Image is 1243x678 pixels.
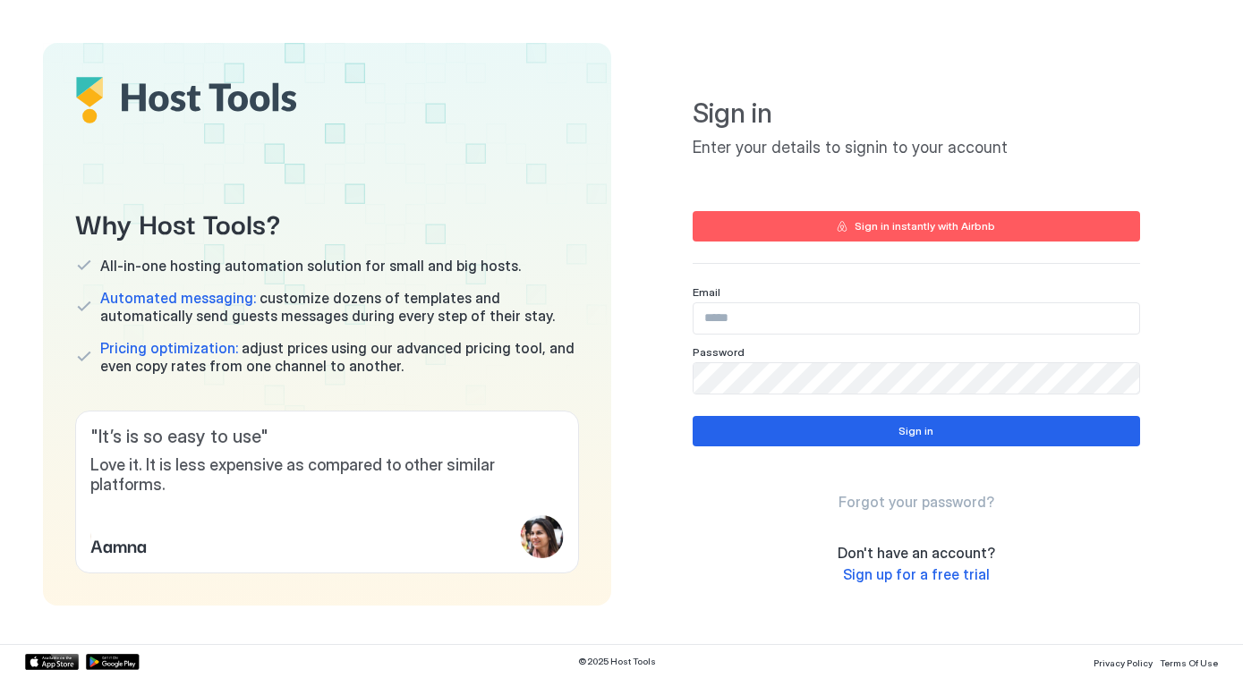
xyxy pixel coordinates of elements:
[693,285,720,299] span: Email
[100,289,579,325] span: customize dozens of templates and automatically send guests messages during every step of their s...
[693,211,1140,242] button: Sign in instantly with Airbnb
[839,493,994,512] a: Forgot your password?
[100,257,521,275] span: All-in-one hosting automation solution for small and big hosts.
[694,303,1139,334] input: Input Field
[521,515,564,558] div: profile
[1160,657,1218,668] span: Terms Of Use
[578,656,656,667] span: © 2025 Host Tools
[1094,657,1153,668] span: Privacy Policy
[838,544,995,562] span: Don't have an account?
[75,202,579,242] span: Why Host Tools?
[693,138,1140,158] span: Enter your details to signin to your account
[855,218,995,234] div: Sign in instantly with Airbnb
[90,531,147,558] span: Aamna
[843,565,990,584] a: Sign up for a free trial
[18,617,61,660] iframe: Intercom live chat
[1094,652,1153,671] a: Privacy Policy
[90,426,564,448] span: " It’s is so easy to use "
[898,423,933,439] div: Sign in
[1160,652,1218,671] a: Terms Of Use
[693,416,1140,446] button: Sign in
[694,363,1139,394] input: Input Field
[843,565,990,583] span: Sign up for a free trial
[25,654,79,670] a: App Store
[86,654,140,670] a: Google Play Store
[693,345,745,359] span: Password
[693,97,1140,131] span: Sign in
[100,339,238,357] span: Pricing optimization:
[90,455,564,496] span: Love it. It is less expensive as compared to other similar platforms.
[100,289,256,307] span: Automated messaging:
[839,493,994,511] span: Forgot your password?
[100,339,579,375] span: adjust prices using our advanced pricing tool, and even copy rates from one channel to another.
